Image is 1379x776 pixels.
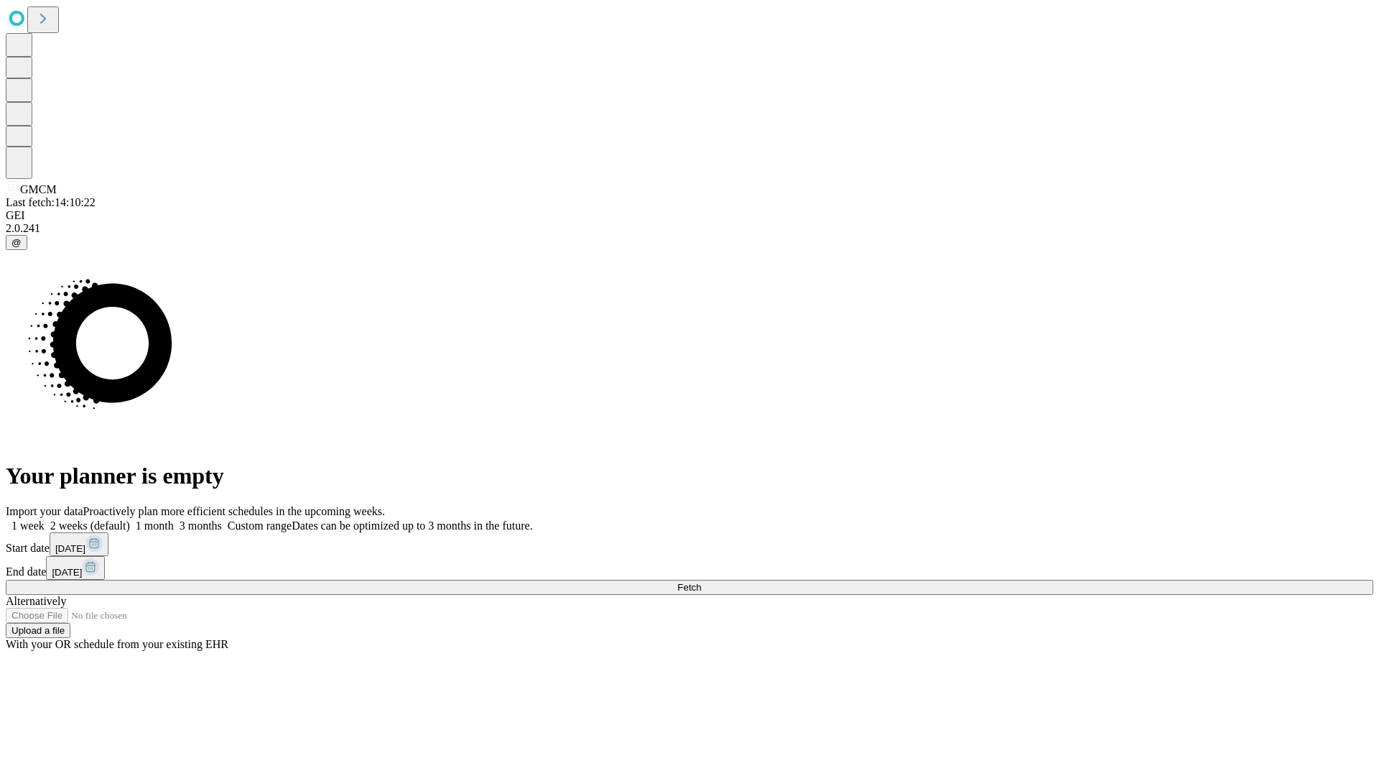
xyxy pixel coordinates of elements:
[50,532,108,556] button: [DATE]
[6,222,1373,235] div: 2.0.241
[11,237,22,248] span: @
[55,543,85,554] span: [DATE]
[11,519,45,532] span: 1 week
[50,519,130,532] span: 2 weeks (default)
[6,638,228,650] span: With your OR schedule from your existing EHR
[6,595,66,607] span: Alternatively
[52,567,82,578] span: [DATE]
[20,183,57,195] span: GMCM
[228,519,292,532] span: Custom range
[136,519,174,532] span: 1 month
[6,235,27,250] button: @
[6,505,83,517] span: Import your data
[6,209,1373,222] div: GEI
[6,623,70,638] button: Upload a file
[6,580,1373,595] button: Fetch
[6,463,1373,489] h1: Your planner is empty
[46,556,105,580] button: [DATE]
[83,505,385,517] span: Proactively plan more efficient schedules in the upcoming weeks.
[6,532,1373,556] div: Start date
[677,582,701,593] span: Fetch
[292,519,532,532] span: Dates can be optimized up to 3 months in the future.
[6,196,96,208] span: Last fetch: 14:10:22
[6,556,1373,580] div: End date
[180,519,222,532] span: 3 months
